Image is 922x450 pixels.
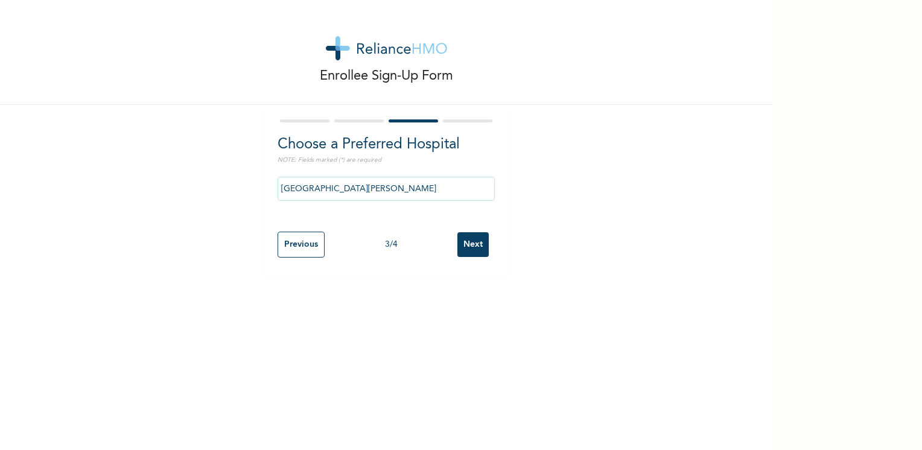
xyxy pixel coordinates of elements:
input: Next [457,232,489,257]
img: logo [326,36,447,60]
input: Search by name, address or governorate [278,177,495,201]
p: NOTE: Fields marked (*) are required [278,156,495,165]
p: Enrollee Sign-Up Form [320,66,453,86]
h2: Choose a Preferred Hospital [278,134,495,156]
input: Previous [278,232,325,258]
div: 3 / 4 [325,238,457,251]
